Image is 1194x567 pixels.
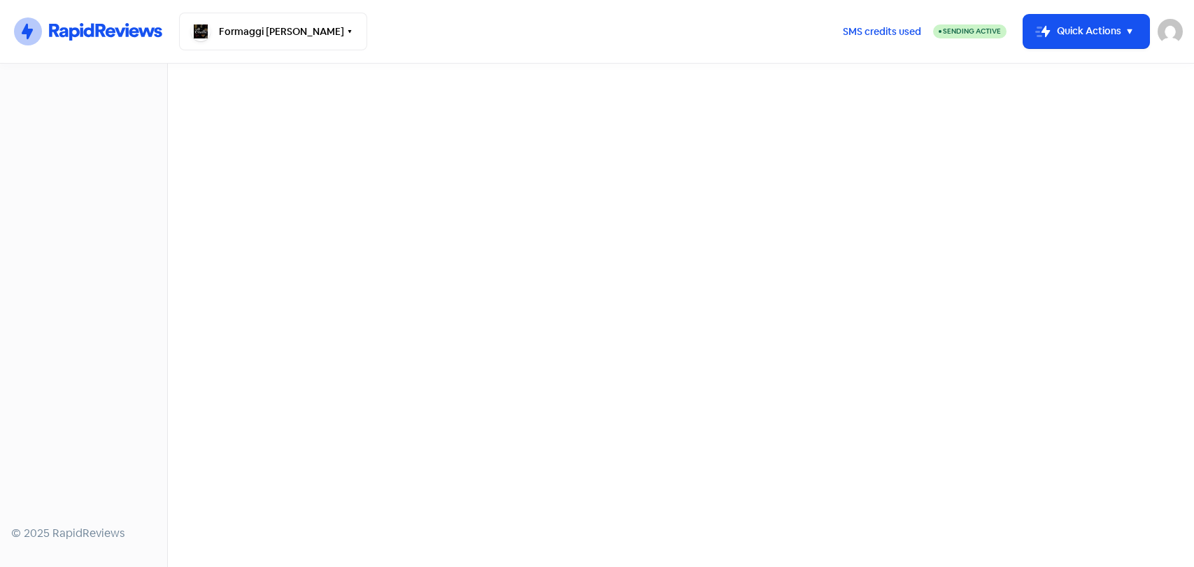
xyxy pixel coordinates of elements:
button: Quick Actions [1023,15,1149,48]
a: Sending Active [933,23,1007,40]
img: User [1158,19,1183,44]
div: © 2025 RapidReviews [11,525,156,542]
a: SMS credits used [831,23,933,38]
button: Formaggi [PERSON_NAME] [179,13,367,50]
span: SMS credits used [843,24,921,39]
span: Sending Active [943,27,1001,36]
